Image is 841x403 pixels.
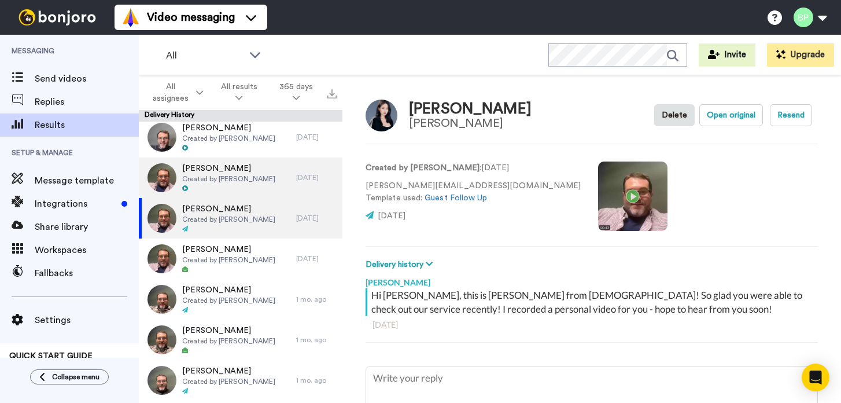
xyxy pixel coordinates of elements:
span: QUICK START GUIDE [9,352,93,360]
img: vm-color.svg [121,8,140,27]
p: : [DATE] [366,162,581,174]
div: 1 mo. ago [296,295,337,304]
a: [PERSON_NAME]Created by [PERSON_NAME][DATE] [139,117,342,157]
span: [PERSON_NAME] [182,122,275,134]
span: Created by [PERSON_NAME] [182,215,275,224]
div: Hi [PERSON_NAME], this is [PERSON_NAME] from [DEMOGRAPHIC_DATA]! So glad you were able to check o... [371,288,815,316]
span: [PERSON_NAME] [182,284,275,296]
p: [PERSON_NAME][EMAIL_ADDRESS][DOMAIN_NAME] Template used: [366,180,581,204]
div: [DATE] [296,133,337,142]
span: Replies [35,95,139,109]
img: 33090642-15fd-40ff-9439-a6544a786749-thumb.jpg [147,244,176,273]
strong: Created by [PERSON_NAME] [366,164,479,172]
span: Workspaces [35,243,139,257]
span: All [166,49,244,63]
button: Delete [654,104,695,126]
button: Export all results that match these filters now. [324,84,340,101]
a: [PERSON_NAME]Created by [PERSON_NAME][DATE] [139,198,342,239]
a: [PERSON_NAME]Created by [PERSON_NAME][DATE] [139,239,342,279]
img: 740e642d-2622-4861-af89-afeadca19775-thumb.jpg [147,163,176,192]
span: [DATE] [378,212,405,220]
span: [PERSON_NAME] [182,203,275,215]
button: Upgrade [767,43,834,67]
img: 1e9487f7-26a8-4f75-a046-17f3b6c81bca-thumb.jpg [147,325,176,354]
span: Created by [PERSON_NAME] [182,255,275,265]
span: Settings [35,313,139,327]
span: Created by [PERSON_NAME] [182,134,275,143]
div: Open Intercom Messenger [802,364,829,391]
span: Integrations [35,197,117,211]
img: export.svg [327,89,337,98]
span: All assignees [148,81,194,104]
img: 8e260933-5131-4fc0-9f89-abb500d68481-thumb.jpg [147,204,176,233]
div: 1 mo. ago [296,335,337,345]
div: [DATE] [296,173,337,182]
img: 05f85efb-5a94-4d61-8db8-10a084c41c83-thumb.jpg [147,285,176,314]
span: Share library [35,220,139,234]
span: Send videos [35,72,139,86]
span: [PERSON_NAME] [182,365,275,377]
div: [PERSON_NAME] [366,271,818,288]
span: Fallbacks [35,266,139,280]
img: eea0cf2f-2fa2-4564-804b-0498c203e7db-thumb.jpg [147,123,176,152]
a: [PERSON_NAME]Created by [PERSON_NAME]1 mo. ago [139,279,342,320]
a: [PERSON_NAME]Created by [PERSON_NAME]1 mo. ago [139,360,342,401]
div: [DATE] [296,254,337,263]
img: Image of Jenny [366,100,397,131]
div: [DATE] [296,214,337,223]
span: Created by [PERSON_NAME] [182,296,275,305]
button: Delivery history [366,258,436,271]
span: Video messaging [147,9,235,25]
span: Results [35,118,139,132]
a: Guest Follow Up [425,194,487,202]
div: 1 mo. ago [296,376,337,385]
div: [PERSON_NAME] [409,117,532,130]
div: [DATE] [372,319,811,331]
span: Created by [PERSON_NAME] [182,377,275,386]
span: [PERSON_NAME] [182,244,275,255]
span: Created by [PERSON_NAME] [182,336,275,346]
span: [PERSON_NAME] [182,325,275,336]
button: All results [210,76,268,109]
span: [PERSON_NAME] [182,163,275,174]
button: Invite [699,43,755,67]
button: Collapse menu [30,369,109,384]
button: Open original [699,104,763,126]
img: bj-logo-header-white.svg [14,9,101,25]
div: [PERSON_NAME] [409,101,532,118]
span: Message template [35,174,139,188]
span: Collapse menu [52,372,99,382]
button: 365 days [268,76,324,109]
div: Delivery History [139,110,342,122]
button: Resend [770,104,812,126]
a: [PERSON_NAME]Created by [PERSON_NAME][DATE] [139,157,342,198]
button: All assignees [141,76,210,109]
a: [PERSON_NAME]Created by [PERSON_NAME]1 mo. ago [139,320,342,360]
span: Created by [PERSON_NAME] [182,174,275,184]
img: a2f029e1-4405-45b5-8e7c-f0c7a991adb5-thumb.jpg [147,366,176,395]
